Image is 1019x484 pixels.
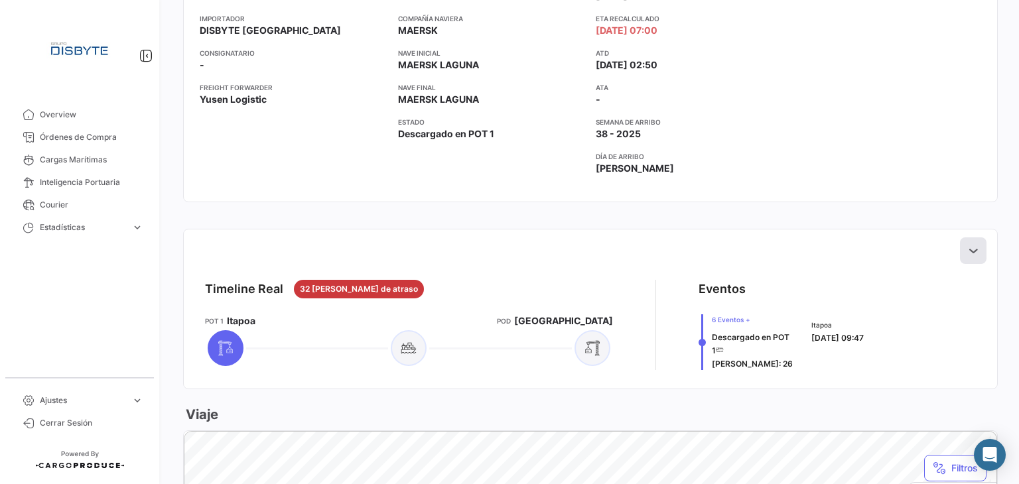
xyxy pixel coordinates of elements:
span: Cargas Marítimas [40,154,143,166]
span: expand_more [131,394,143,406]
app-card-info-title: Semana de Arribo [596,117,783,127]
app-card-info-title: ETA Recalculado [596,13,783,24]
span: 32 [PERSON_NAME] de atraso [300,283,418,295]
span: Estadísticas [40,221,126,233]
app-card-info-title: Consignatario [200,48,387,58]
span: [PERSON_NAME]: 26 [712,359,793,369]
span: Itapoa [811,320,864,330]
a: Inteligencia Portuaria [11,171,149,194]
span: Cerrar Sesión [40,417,143,429]
app-card-info-title: ATA [596,82,783,93]
span: [DATE] 02:50 [596,58,657,72]
span: Órdenes de Compra [40,131,143,143]
app-card-info-title: Estado [398,117,586,127]
button: Filtros [924,455,986,481]
span: expand_more [131,221,143,233]
span: [GEOGRAPHIC_DATA] [514,314,613,328]
span: MAERSK LAGUNA [398,93,479,106]
a: Cargas Marítimas [11,149,149,171]
span: Itapoa [227,314,255,328]
span: DISBYTE [GEOGRAPHIC_DATA] [200,24,341,37]
span: [PERSON_NAME] [596,162,674,175]
span: [DATE] 07:00 [596,24,657,37]
span: [DATE] 09:47 [811,333,864,343]
h3: Viaje [183,405,218,424]
app-card-info-title: Importador [200,13,387,24]
a: Courier [11,194,149,216]
app-card-info-title: Nave final [398,82,586,93]
span: 6 Eventos + [712,314,796,325]
app-card-info-title: Freight Forwarder [200,82,387,93]
img: Logo+disbyte.jpeg [46,16,113,82]
span: MAERSK [398,24,438,37]
app-card-info-title: POT 1 [205,316,224,326]
span: Courier [40,199,143,211]
span: MAERSK LAGUNA [398,58,479,72]
a: Overview [11,103,149,126]
span: Inteligencia Portuaria [40,176,143,188]
app-card-info-title: Día de Arribo [596,151,783,162]
span: Yusen Logistic [200,93,267,106]
app-card-info-title: ATD [596,48,783,58]
span: 38 - 2025 [596,127,641,141]
span: Ajustes [40,394,126,406]
span: Descargado en POT 1 [712,332,789,355]
app-card-info-title: POD [497,316,511,326]
span: - [200,58,204,72]
span: Descargado en POT 1 [398,127,494,141]
div: Timeline Real [205,280,283,298]
app-card-info-title: Compañía naviera [398,13,586,24]
span: - [596,93,600,106]
div: Abrir Intercom Messenger [974,439,1006,471]
span: Overview [40,109,143,121]
app-card-info-title: Nave inicial [398,48,586,58]
div: Eventos [699,280,746,298]
a: Órdenes de Compra [11,126,149,149]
